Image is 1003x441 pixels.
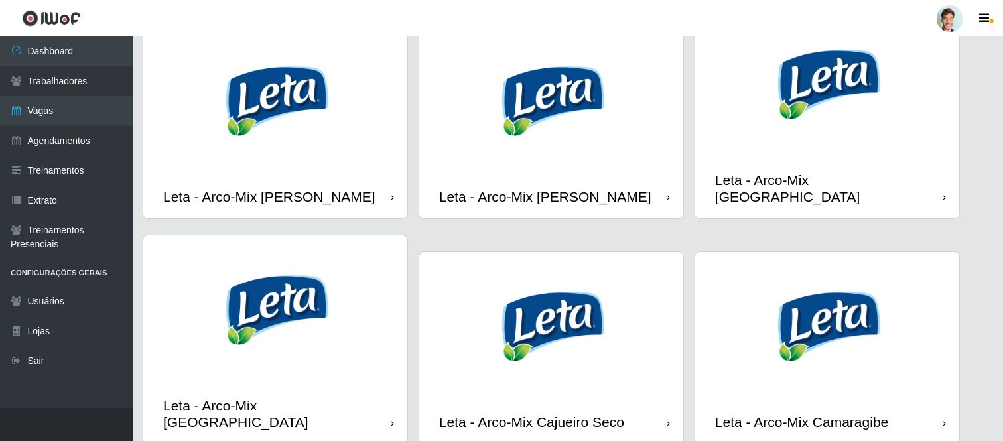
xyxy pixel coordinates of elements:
img: cardImg [419,252,683,401]
div: Leta - Arco-Mix Cajueiro Seco [439,414,624,430]
a: Leta - Arco-Mix [GEOGRAPHIC_DATA] [695,10,959,218]
img: cardImg [143,27,407,175]
img: cardImg [419,27,683,175]
img: cardImg [143,235,407,384]
div: Leta - Arco-Mix Camaragibe [715,414,888,430]
div: Leta - Arco-Mix [GEOGRAPHIC_DATA] [715,172,943,205]
img: CoreUI Logo [22,10,81,27]
a: Leta - Arco-Mix [PERSON_NAME] [419,27,683,218]
div: Leta - Arco-Mix [PERSON_NAME] [439,188,651,205]
div: Leta - Arco-Mix [PERSON_NAME] [163,188,375,205]
img: cardImg [695,10,959,158]
div: Leta - Arco-Mix [GEOGRAPHIC_DATA] [163,397,391,430]
a: Leta - Arco-Mix [PERSON_NAME] [143,27,407,218]
img: cardImg [695,252,959,401]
